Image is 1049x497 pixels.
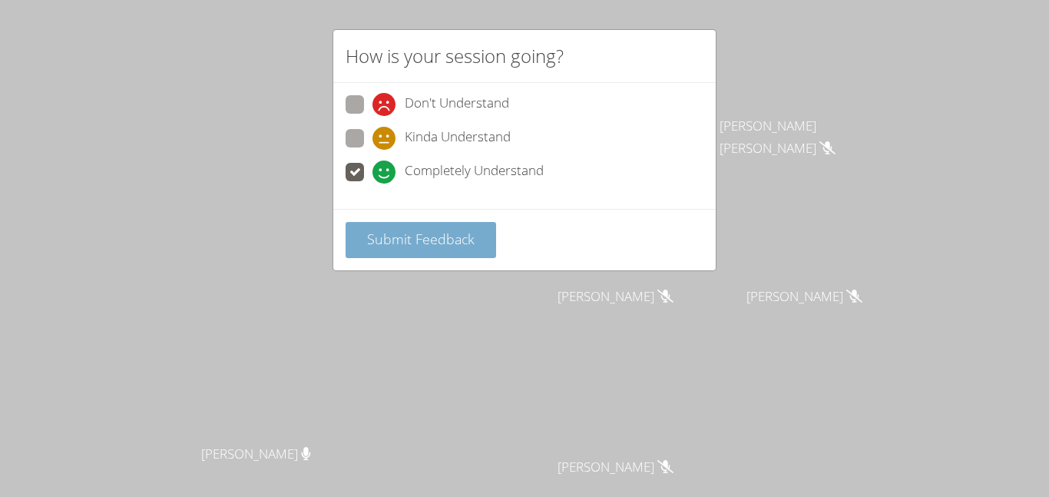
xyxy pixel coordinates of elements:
span: Submit Feedback [367,230,475,248]
span: Kinda Understand [405,127,511,150]
h2: How is your session going? [346,42,564,70]
span: Don't Understand [405,93,509,116]
span: Completely Understand [405,161,544,184]
button: Submit Feedback [346,222,496,258]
